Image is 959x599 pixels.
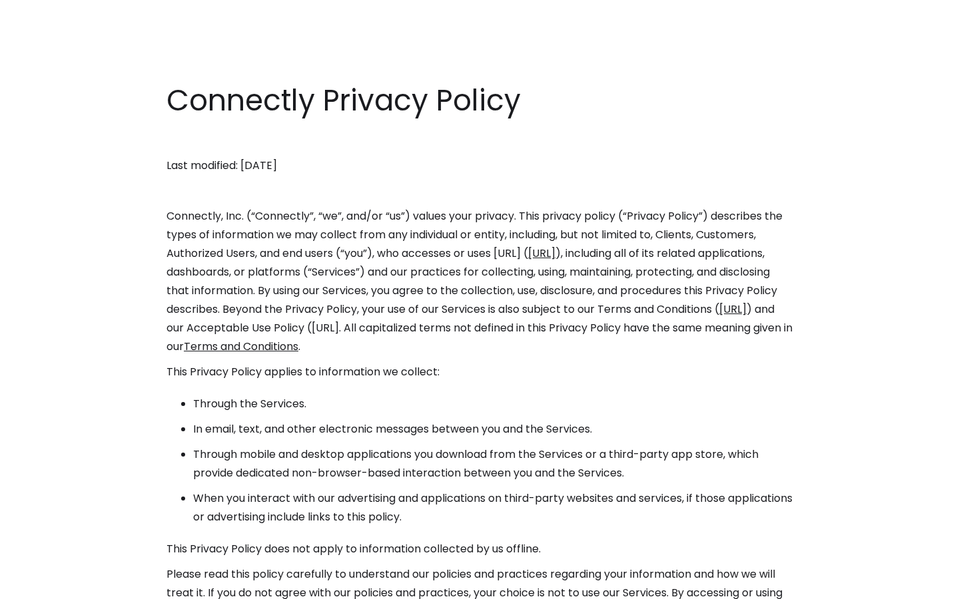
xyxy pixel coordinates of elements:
[166,131,793,150] p: ‍
[184,339,298,354] a: Terms and Conditions
[166,540,793,558] p: This Privacy Policy does not apply to information collected by us offline.
[719,301,747,317] a: [URL]
[166,156,793,175] p: Last modified: [DATE]
[193,420,793,439] li: In email, text, and other electronic messages between you and the Services.
[166,363,793,381] p: This Privacy Policy applies to information we collect:
[528,246,555,261] a: [URL]
[193,445,793,483] li: Through mobile and desktop applications you download from the Services or a third-party app store...
[27,576,80,594] ul: Language list
[13,574,80,594] aside: Language selected: English
[166,182,793,200] p: ‍
[166,80,793,121] h1: Connectly Privacy Policy
[166,207,793,356] p: Connectly, Inc. (“Connectly”, “we”, and/or “us”) values your privacy. This privacy policy (“Priva...
[193,489,793,526] li: When you interact with our advertising and applications on third-party websites and services, if ...
[193,395,793,413] li: Through the Services.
